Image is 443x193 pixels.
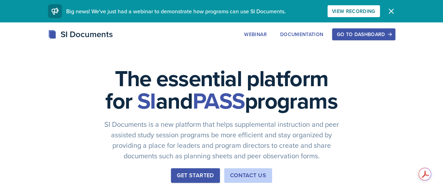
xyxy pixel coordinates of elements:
[327,5,380,17] button: View Recording
[230,171,266,180] div: Contact Us
[66,7,286,15] span: Big news! We've just had a webinar to demonstrate how programs can use SI Documents.
[332,8,375,14] div: View Recording
[332,28,395,40] button: Go to Dashboard
[171,168,220,183] button: Get Started
[177,171,214,180] div: Get Started
[48,28,113,41] div: SI Documents
[244,32,267,37] div: Webinar
[224,168,272,183] button: Contact Us
[337,32,390,37] div: Go to Dashboard
[280,32,324,37] div: Documentation
[240,28,271,40] button: Webinar
[276,28,328,40] button: Documentation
